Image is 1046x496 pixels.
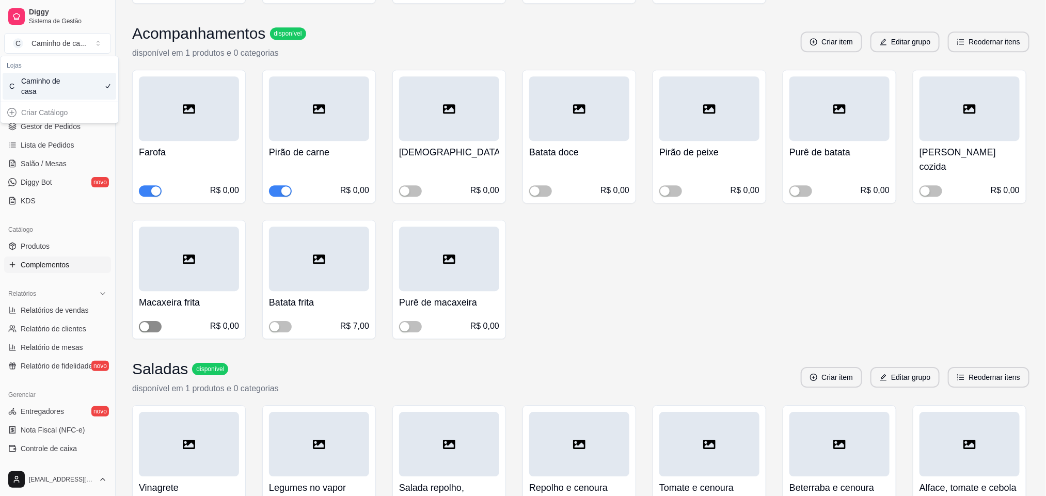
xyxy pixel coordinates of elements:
[21,140,74,150] span: Lista de Pedidos
[948,31,1029,52] button: ordered-listReodernar itens
[920,145,1020,174] h4: [PERSON_NAME] cozida
[21,196,36,206] span: KDS
[194,365,226,373] span: disponível
[3,58,116,73] div: Lojas
[4,403,111,420] a: Entregadoresnovo
[600,184,629,197] div: R$ 0,00
[991,184,1020,197] div: R$ 0,00
[4,467,111,492] button: [EMAIL_ADDRESS][DOMAIN_NAME]
[957,374,964,381] span: ordered-list
[4,321,111,337] a: Relatório de clientes
[4,238,111,254] a: Produtos
[4,118,111,135] a: Gestor de Pedidos
[659,145,759,159] h4: Pirão de peixe
[870,31,940,52] button: editEditar grupo
[21,241,50,251] span: Produtos
[139,481,239,495] h4: Vinagrete
[948,367,1029,388] button: ordered-listReodernar itens
[269,295,369,310] h4: Batata frita
[4,33,111,54] button: Select a team
[21,76,68,97] div: Caminho de casa
[139,145,239,159] h4: Farofa
[210,320,239,332] div: R$ 0,00
[810,374,817,381] span: plus-circle
[1,56,118,102] div: Suggestions
[21,121,81,132] span: Gestor de Pedidos
[731,184,759,197] div: R$ 0,00
[470,184,499,197] div: R$ 0,00
[529,481,629,495] h4: Repolho e cenoura
[132,24,266,43] h3: Acompanhamentos
[861,184,890,197] div: R$ 0,00
[4,459,111,475] a: Controle de fiado
[210,184,239,197] div: R$ 0,00
[4,174,111,190] a: Diggy Botnovo
[340,320,369,332] div: R$ 7,00
[7,81,17,91] span: C
[957,38,964,45] span: ordered-list
[1,102,118,123] div: Suggestions
[4,358,111,374] a: Relatório de fidelidadenovo
[21,425,85,435] span: Nota Fiscal (NFC-e)
[21,462,76,472] span: Controle de fiado
[529,145,629,159] h4: Batata doce
[870,367,940,388] button: editEditar grupo
[31,38,86,49] div: Caminho de ca ...
[132,360,188,378] h3: Saladas
[801,31,862,52] button: plus-circleCriar item
[8,290,36,298] span: Relatórios
[21,361,92,371] span: Relatório de fidelidade
[21,158,67,169] span: Salão / Mesas
[4,221,111,238] div: Catálogo
[4,387,111,403] div: Gerenciar
[659,481,759,495] h4: Tomate e cenoura
[4,137,111,153] a: Lista de Pedidos
[789,145,890,159] h4: Purê de batata
[810,38,817,45] span: plus-circle
[4,339,111,356] a: Relatório de mesas
[21,177,52,187] span: Diggy Bot
[920,481,1020,495] h4: Alface, tomate e cebola
[4,422,111,438] a: Nota Fiscal (NFC-e)
[801,367,862,388] button: plus-circleCriar item
[21,443,77,454] span: Controle de caixa
[21,324,86,334] span: Relatório de clientes
[399,145,499,159] h4: [DEMOGRAPHIC_DATA]
[470,320,499,332] div: R$ 0,00
[269,481,369,495] h4: Legumes no vapor
[13,38,23,49] span: C
[880,374,887,381] span: edit
[132,47,306,59] p: disponível em 1 produtos e 0 categorias
[132,382,279,395] p: disponível em 1 produtos e 0 categorias
[4,4,111,29] a: DiggySistema de Gestão
[29,8,107,17] span: Diggy
[29,17,107,25] span: Sistema de Gestão
[340,184,369,197] div: R$ 0,00
[21,305,89,315] span: Relatórios de vendas
[789,481,890,495] h4: Beterraba e cenoura
[4,302,111,318] a: Relatórios de vendas
[21,342,83,353] span: Relatório de mesas
[269,145,369,159] h4: Pirão de carne
[4,257,111,273] a: Complementos
[139,295,239,310] h4: Macaxeira frita
[272,29,304,38] span: disponível
[29,475,94,484] span: [EMAIL_ADDRESS][DOMAIN_NAME]
[880,38,887,45] span: edit
[4,193,111,209] a: KDS
[4,155,111,172] a: Salão / Mesas
[21,260,69,270] span: Complementos
[4,440,111,457] a: Controle de caixa
[399,295,499,310] h4: Purê de macaxeira
[21,406,64,417] span: Entregadores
